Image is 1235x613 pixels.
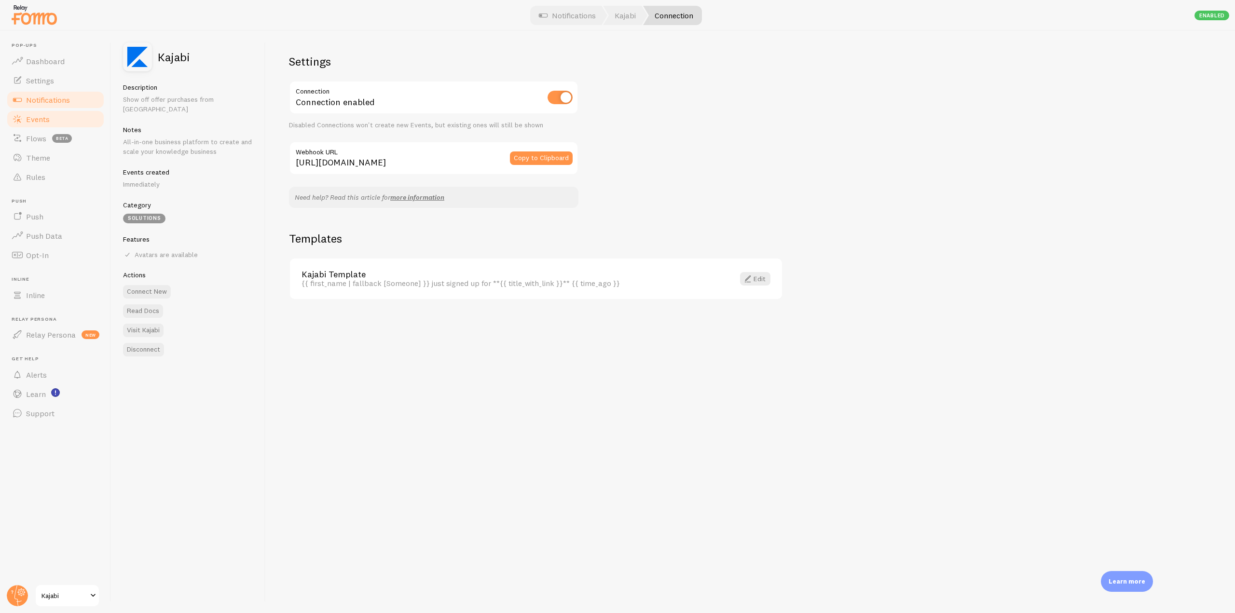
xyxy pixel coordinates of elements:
[123,304,163,318] a: Read Docs
[6,365,105,384] a: Alerts
[289,121,578,130] div: Disabled Connections won't create new Events, but existing ones will still be shown
[123,250,254,259] div: Avatars are available
[26,76,54,85] span: Settings
[6,325,105,344] a: Relay Persona new
[6,226,105,245] a: Push Data
[26,370,47,380] span: Alerts
[6,286,105,305] a: Inline
[289,231,783,246] h2: Templates
[26,172,45,182] span: Rules
[390,193,444,202] a: more information
[123,179,254,189] p: Immediately
[1109,577,1145,586] p: Learn more
[302,270,723,279] a: Kajabi Template
[123,201,254,209] h5: Category
[82,330,99,339] span: new
[26,330,76,340] span: Relay Persona
[10,2,58,27] img: fomo-relay-logo-orange.svg
[6,404,105,423] a: Support
[6,52,105,71] a: Dashboard
[12,198,105,204] span: Push
[6,129,105,148] a: Flows beta
[26,212,43,221] span: Push
[123,125,254,134] h5: Notes
[6,71,105,90] a: Settings
[52,134,72,143] span: beta
[6,207,105,226] a: Push
[6,384,105,404] a: Learn
[12,276,105,283] span: Inline
[51,388,60,397] svg: <p>Watch New Feature Tutorials!</p>
[740,272,770,286] a: Edit
[26,250,49,260] span: Opt-In
[26,231,62,241] span: Push Data
[123,214,165,223] div: Solutions
[289,81,578,116] div: Connection enabled
[123,285,171,299] button: Connect New
[26,134,46,143] span: Flows
[6,90,105,109] a: Notifications
[123,95,254,114] p: Show off offer purchases from [GEOGRAPHIC_DATA]
[6,245,105,265] a: Opt-In
[289,54,578,69] h2: Settings
[123,324,164,337] a: Visit Kajabi
[510,151,573,165] button: Copy to Clipboard
[6,109,105,129] a: Events
[158,51,190,63] h2: Kajabi
[123,42,152,71] img: fomo_icons_kajabi.svg
[26,290,45,300] span: Inline
[26,114,50,124] span: Events
[1101,571,1153,592] div: Learn more
[26,389,46,399] span: Learn
[6,167,105,187] a: Rules
[12,316,105,323] span: Relay Persona
[12,356,105,362] span: Get Help
[41,590,87,601] span: Kajabi
[123,83,254,92] h5: Description
[26,153,50,163] span: Theme
[26,409,55,418] span: Support
[26,95,70,105] span: Notifications
[123,137,254,156] p: All-in-one business platform to create and scale your knowledge business
[289,141,578,158] label: Webhook URL
[35,584,100,607] a: Kajabi
[12,42,105,49] span: Pop-ups
[123,343,164,356] button: Disconnect
[123,168,254,177] h5: Events created
[6,148,105,167] a: Theme
[123,271,254,279] h5: Actions
[123,235,254,244] h5: Features
[26,56,65,66] span: Dashboard
[295,192,573,202] p: Need help? Read this article for
[302,279,723,287] div: {{ first_name | fallback [Someone] }} just signed up for **{{ title_with_link }}** {{ time_ago }}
